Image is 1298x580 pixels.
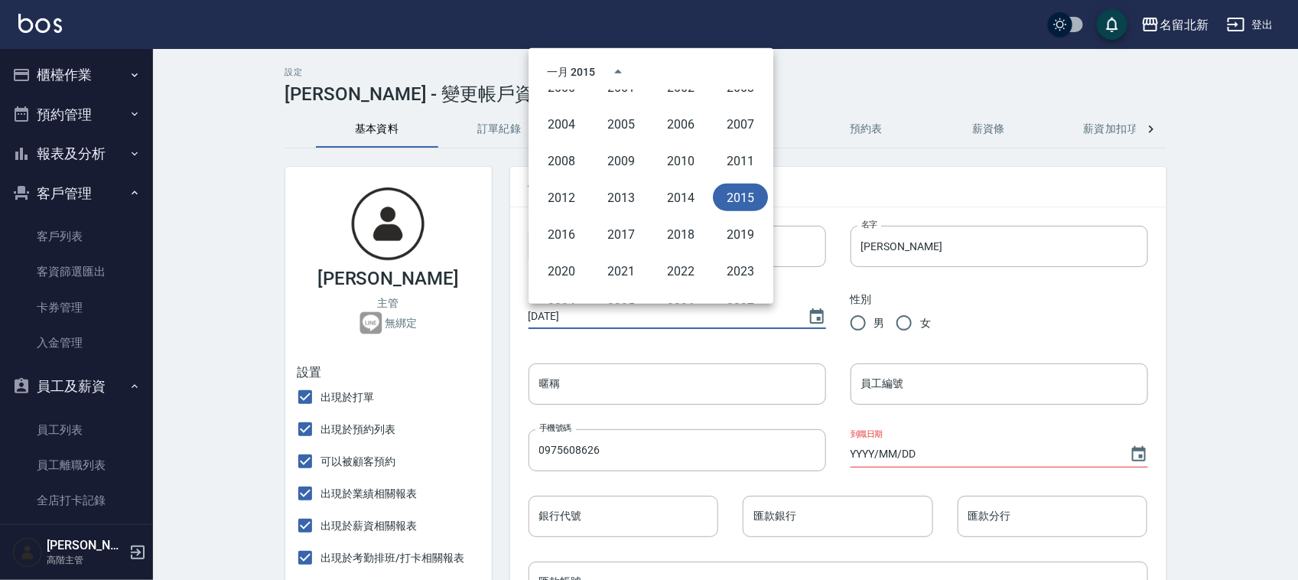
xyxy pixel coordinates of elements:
button: 2022 [653,257,708,285]
button: 2026 [653,294,708,321]
h5: [PERSON_NAME] [47,538,125,553]
button: 名留北新 [1135,9,1215,41]
img: Logo [18,14,62,33]
span: 個人資料 [529,179,1148,194]
button: 2017 [594,220,649,248]
div: 一月 2015 [547,64,595,80]
a: 客資篩選匯出 [6,254,147,289]
button: 2027 [713,294,768,321]
input: YYYY/MM/DD [851,442,1114,467]
button: 2015 [713,184,768,211]
button: Choose date, selected date is 2015-01-01 [799,298,835,335]
button: 2008 [534,147,589,174]
button: year view is open, switch to calendar view [600,54,636,90]
p: 主管 [378,295,399,311]
span: 出現於打單 [321,389,375,406]
button: 基本資料 [316,111,438,148]
div: 設置 [298,365,477,381]
img: Person [12,537,43,568]
span: 出現於薪資相關報表 [321,518,418,534]
button: 2025 [594,294,649,321]
button: 預約管理 [6,95,147,135]
button: 2016 [534,220,589,248]
button: 登出 [1221,11,1280,39]
button: 櫃檯作業 [6,55,147,95]
label: 性別 [851,293,872,305]
img: lineAccountId [359,311,382,334]
h2: 設定 [285,67,552,77]
input: YYYY/MM/DD [529,304,792,329]
button: 薪資加扣項 [1050,111,1173,148]
p: 無綁定 [385,315,417,331]
div: gender [851,307,1148,339]
button: 報表及分析 [6,134,147,174]
button: 預約表 [805,111,928,148]
button: 客戶管理 [6,174,147,213]
button: 2021 [594,257,649,285]
span: 出現於業績相關報表 [321,486,418,502]
a: 員工列表 [6,412,147,448]
button: 2006 [653,110,708,138]
a: 考勤排班總表 [6,518,147,553]
button: 2014 [653,184,708,211]
label: 到職日期 [851,428,883,440]
button: 2020 [534,257,589,285]
button: 2023 [713,257,768,285]
button: 2013 [594,184,649,211]
label: 名字 [861,219,877,230]
button: 2012 [534,184,589,211]
h3: [PERSON_NAME] - 變更帳戶資訊 [285,83,552,105]
button: Choose date [1121,436,1157,473]
a: 員工離職列表 [6,448,147,483]
img: user-login-man-human-body-mobile-person-512.png [350,185,427,262]
span: 女 [920,315,931,331]
button: 2010 [653,147,708,174]
span: 可以被顧客預約 [321,454,396,470]
span: 出現於考勤排班/打卡相關報表 [321,550,464,566]
button: 2007 [713,110,768,138]
button: 員工及薪資 [6,367,147,406]
button: 2009 [594,147,649,174]
button: 2011 [713,147,768,174]
button: save [1097,9,1127,40]
h3: [PERSON_NAME] [317,268,459,289]
button: 2019 [713,220,768,248]
button: 訂單紀錄 [438,111,561,148]
button: 2005 [594,110,649,138]
a: 卡券管理 [6,290,147,325]
button: 2004 [534,110,589,138]
p: 高階主管 [47,553,125,567]
button: 2024 [534,294,589,321]
label: 手機號碼 [539,422,571,434]
button: 薪資條 [928,111,1050,148]
a: 入金管理 [6,325,147,360]
span: 男 [874,315,885,331]
a: 客戶列表 [6,219,147,254]
div: 名留北新 [1160,15,1209,34]
a: 全店打卡記錄 [6,483,147,518]
button: 2018 [653,220,708,248]
span: 出現於預約列表 [321,422,396,438]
